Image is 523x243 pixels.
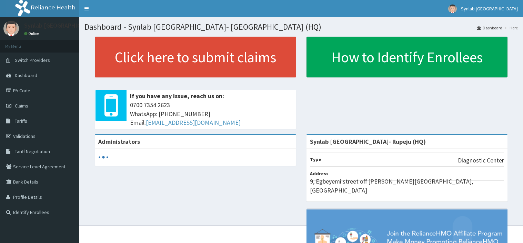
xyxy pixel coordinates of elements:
img: User Image [448,4,457,13]
span: Switch Providers [15,57,50,63]
p: 9, Egbeyemi street off [PERSON_NAME][GEOGRAPHIC_DATA], [GEOGRAPHIC_DATA] [310,177,504,195]
span: 0700 7354 2623 WhatsApp: [PHONE_NUMBER] Email: [130,101,293,127]
svg: audio-loading [98,152,109,162]
b: Address [310,170,329,177]
p: Synlab [GEOGRAPHIC_DATA] [24,22,101,29]
span: Tariff Negotiation [15,148,50,155]
b: Administrators [98,138,140,146]
a: Dashboard [477,25,502,31]
p: Diagnostic Center [458,156,504,165]
span: Synlab [GEOGRAPHIC_DATA] [461,6,518,12]
a: [EMAIL_ADDRESS][DOMAIN_NAME] [146,119,241,127]
a: How to Identify Enrollees [306,37,508,77]
li: Here [503,25,518,31]
b: If you have any issue, reach us on: [130,92,224,100]
span: Tariffs [15,118,27,124]
span: Claims [15,103,28,109]
h1: Dashboard - Synlab [GEOGRAPHIC_DATA]- [GEOGRAPHIC_DATA] (HQ) [84,22,518,31]
span: Dashboard [15,72,37,78]
a: Online [24,31,41,36]
img: User Image [3,21,19,36]
a: Click here to submit claims [95,37,296,77]
strong: Synlab [GEOGRAPHIC_DATA]- Ilupeju (HQ) [310,138,426,146]
b: Type [310,156,321,162]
